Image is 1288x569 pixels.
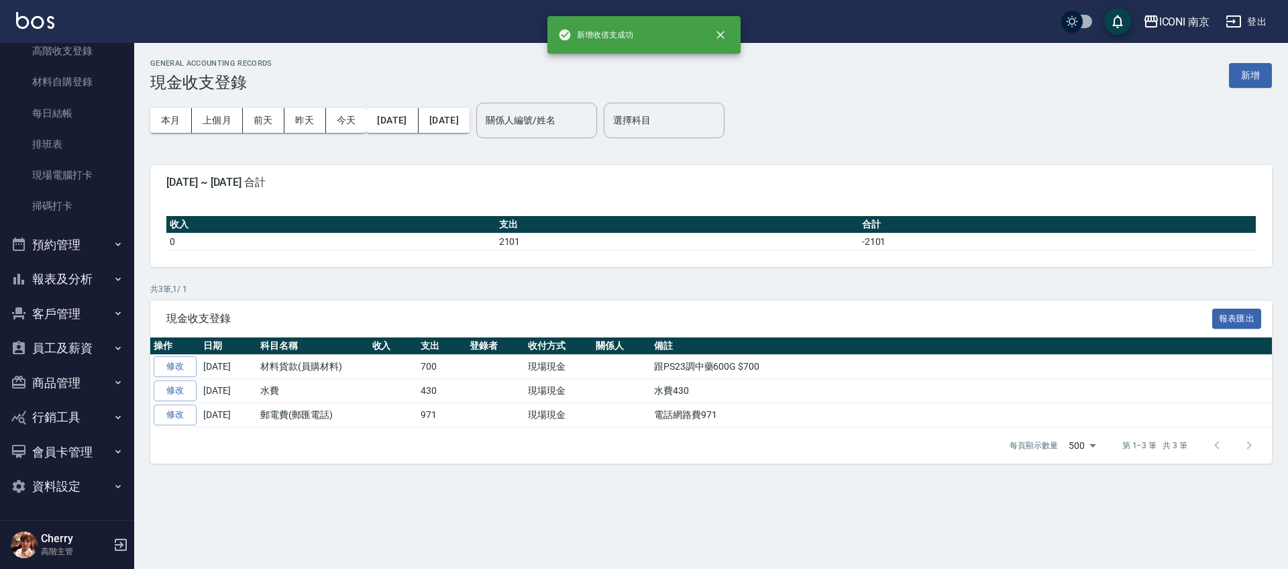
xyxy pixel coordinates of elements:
[200,403,257,427] td: [DATE]
[166,216,496,234] th: 收入
[1212,311,1262,324] a: 報表匯出
[1229,68,1272,81] a: 新增
[257,338,369,355] th: 科目名稱
[1063,427,1101,464] div: 500
[525,379,592,403] td: 現場現金
[466,338,525,355] th: 登錄者
[525,338,592,355] th: 收付方式
[525,403,592,427] td: 現場現金
[5,66,129,97] a: 材料自購登錄
[257,403,369,427] td: 郵電費(郵匯電話)
[1212,309,1262,329] button: 報表匯出
[150,59,272,68] h2: GENERAL ACCOUNTING RECORDS
[166,233,496,250] td: 0
[5,160,129,191] a: 現場電腦打卡
[1220,9,1272,34] button: 登出
[5,400,129,435] button: 行銷工具
[859,216,1256,234] th: 合計
[5,469,129,504] button: 資料設定
[5,331,129,366] button: 員工及薪資
[150,283,1272,295] p: 共 3 筆, 1 / 1
[859,233,1256,250] td: -2101
[417,338,466,355] th: 支出
[5,297,129,331] button: 客戶管理
[525,355,592,379] td: 現場現金
[1104,8,1131,35] button: save
[166,312,1212,325] span: 現金收支登錄
[496,216,859,234] th: 支出
[150,73,272,92] h3: 現金收支登錄
[257,355,369,379] td: 材料貨款(員購材料)
[369,338,418,355] th: 收入
[200,338,257,355] th: 日期
[651,403,1272,427] td: 電話網路費971
[651,338,1272,355] th: 備註
[417,379,466,403] td: 430
[1229,63,1272,88] button: 新增
[5,366,129,401] button: 商品管理
[200,355,257,379] td: [DATE]
[5,435,129,470] button: 會員卡管理
[192,108,243,133] button: 上個月
[166,176,1256,189] span: [DATE] ~ [DATE] 合計
[5,262,129,297] button: 報表及分析
[154,380,197,401] a: 修改
[243,108,284,133] button: 前天
[366,108,418,133] button: [DATE]
[1138,8,1216,36] button: ICONI 南京
[706,20,735,50] button: close
[154,356,197,377] a: 修改
[417,355,466,379] td: 700
[651,379,1272,403] td: 水費430
[257,379,369,403] td: 水費
[5,129,129,160] a: 排班表
[16,12,54,29] img: Logo
[150,108,192,133] button: 本月
[1122,439,1187,452] p: 第 1–3 筆 共 3 筆
[651,355,1272,379] td: 跟PS23調中藥600G $700
[154,405,197,425] a: 修改
[5,98,129,129] a: 每日結帳
[592,338,651,355] th: 關係人
[558,28,633,42] span: 新增收借支成功
[1010,439,1058,452] p: 每頁顯示數量
[41,546,109,558] p: 高階主管
[41,532,109,546] h5: Cherry
[5,191,129,221] a: 掃碼打卡
[11,531,38,558] img: Person
[496,233,859,250] td: 2101
[419,108,470,133] button: [DATE]
[200,379,257,403] td: [DATE]
[5,36,129,66] a: 高階收支登錄
[150,338,200,355] th: 操作
[5,227,129,262] button: 預約管理
[284,108,326,133] button: 昨天
[1159,13,1210,30] div: ICONI 南京
[326,108,367,133] button: 今天
[417,403,466,427] td: 971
